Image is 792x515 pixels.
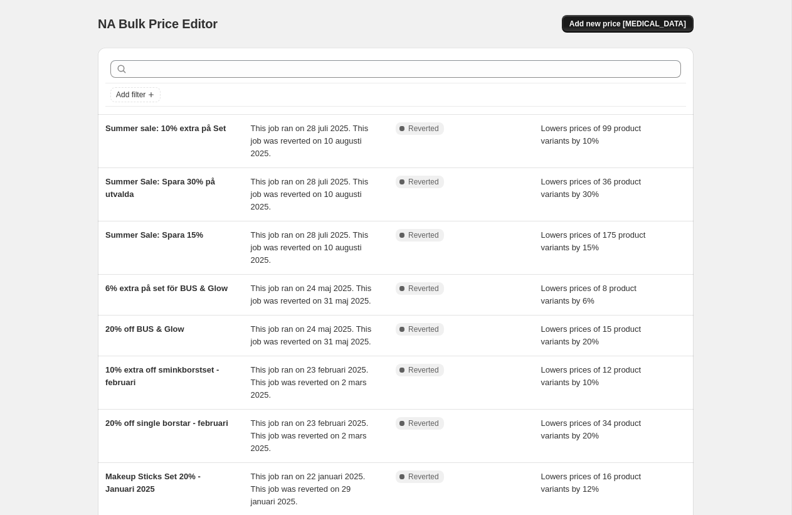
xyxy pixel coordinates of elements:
[251,230,369,265] span: This job ran on 28 juli 2025. This job was reverted on 10 augusti 2025.
[105,284,228,293] span: 6% extra på set för BUS & Glow
[541,324,642,346] span: Lowers prices of 15 product variants by 20%
[541,124,642,146] span: Lowers prices of 99 product variants by 10%
[105,124,226,133] span: Summer sale: 10% extra på Set
[105,365,219,387] span: 10% extra off sminkborstset - februari
[105,177,215,199] span: Summer Sale: Spara 30% på utvalda
[251,177,369,211] span: This job ran on 28 juli 2025. This job was reverted on 10 augusti 2025.
[408,124,439,134] span: Reverted
[251,418,369,453] span: This job ran on 23 februari 2025. This job was reverted on 2 mars 2025.
[98,17,218,31] span: NA Bulk Price Editor
[251,324,372,346] span: This job ran on 24 maj 2025. This job was reverted on 31 maj 2025.
[105,230,203,240] span: Summer Sale: Spara 15%
[408,472,439,482] span: Reverted
[251,124,369,158] span: This job ran on 28 juli 2025. This job was reverted on 10 augusti 2025.
[408,230,439,240] span: Reverted
[251,472,366,506] span: This job ran on 22 januari 2025. This job was reverted on 29 januari 2025.
[541,284,636,305] span: Lowers prices of 8 product variants by 6%
[116,90,145,100] span: Add filter
[541,365,642,387] span: Lowers prices of 12 product variants by 10%
[408,324,439,334] span: Reverted
[408,284,439,294] span: Reverted
[251,284,372,305] span: This job ran on 24 maj 2025. This job was reverted on 31 maj 2025.
[569,19,686,29] span: Add new price [MEDICAL_DATA]
[408,365,439,375] span: Reverted
[541,418,642,440] span: Lowers prices of 34 product variants by 20%
[105,418,228,428] span: 20% off single borstar - februari
[541,472,642,494] span: Lowers prices of 16 product variants by 12%
[251,365,369,400] span: This job ran on 23 februari 2025. This job was reverted on 2 mars 2025.
[541,230,646,252] span: Lowers prices of 175 product variants by 15%
[110,87,161,102] button: Add filter
[105,324,184,334] span: 20% off BUS & Glow
[408,177,439,187] span: Reverted
[541,177,642,199] span: Lowers prices of 36 product variants by 30%
[562,15,694,33] button: Add new price [MEDICAL_DATA]
[408,418,439,428] span: Reverted
[105,472,201,494] span: Makeup Sticks Set 20% - Januari 2025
